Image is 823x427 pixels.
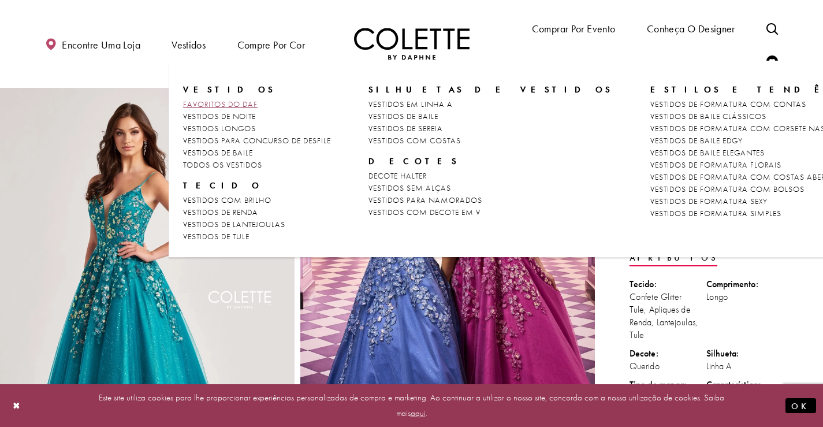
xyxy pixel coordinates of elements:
[706,291,729,303] font: Longo
[630,378,687,391] font: Tipo de manga:
[183,207,258,217] font: VESTIDOS DE RENDA
[183,195,271,205] font: VESTIDOS COM BRILHO
[99,392,724,419] font: Este site utiliza cookies para lhe proporcionar experiências personalizadas de compra e marketing...
[630,291,698,341] font: Confete Glitter Tule, Apliques de Renda, Lantejoulas, Tule
[791,400,810,412] font: OK
[234,28,308,61] span: Compre por cor
[630,252,717,263] font: Atributos
[368,111,438,121] font: VESTIDOS DE BAILE
[183,99,258,109] font: FAVORITOS DO DAF
[532,22,616,35] font: Comprar por evento
[183,98,331,110] a: FAVORITOS DO DAF
[630,360,660,372] font: Querido
[183,147,253,158] font: VESTIDOS DE BAILE
[368,98,613,110] a: VESTIDOS EM LINHA A
[647,22,735,35] font: Conheça o designer
[368,110,613,122] a: VESTIDOS DE BAILE
[62,38,140,51] font: Encontre uma loja
[706,278,758,290] font: Comprimento:
[183,231,331,243] a: VESTIDOS DE TULE
[650,135,743,146] font: VESTIDOS DE BAILE EDGY
[183,122,331,135] a: VESTIDOS LONGOS
[183,194,331,206] a: VESTIDOS COM BRILHO
[183,180,262,191] font: TECIDO
[7,396,27,416] button: Fechar diálogo
[183,147,331,159] a: VESTIDOS DE BAILE
[706,378,762,403] font: Características especiais:
[785,398,816,414] button: Enviar diálogo
[183,123,256,133] font: VESTIDOS LONGOS
[650,196,768,206] font: VESTIDOS DE FORMATURA SEXY
[368,183,451,193] font: VESTIDOS SEM ALÇAS
[630,347,658,359] font: Decote:
[368,84,613,95] font: SILHUETAS DE VESTIDOS
[183,180,331,191] span: TECIDO
[354,28,470,60] a: Visite a página inicial
[650,184,805,194] font: VESTIDOS DE FORMATURA COM BOLSOS
[650,147,765,158] font: VESTIDOS DE BAILE ELEGANTES
[644,12,738,44] a: Conheça o designer
[630,278,657,290] font: Tecido:
[183,135,331,147] a: VESTIDOS PARA CONCURSO DE DESFILE
[42,28,143,61] a: Encontre uma loja
[368,182,613,194] a: VESTIDOS SEM ALÇAS
[368,155,613,167] span: DECOTES
[368,135,613,147] a: VESTIDOS COM COSTAS
[368,123,443,133] font: VESTIDOS DE SEREIA
[183,159,262,170] font: TODOS OS VESTIDOS
[706,347,739,359] font: Silhueta:
[368,122,613,135] a: VESTIDOS DE SEREIA
[172,38,206,51] font: Vestidos
[706,360,732,372] font: Linha A
[183,111,256,121] font: VESTIDOS DE NOITE
[630,248,717,266] a: Atributos
[183,159,331,171] a: TODOS OS VESTIDOS
[411,407,426,419] a: aqui
[650,159,781,170] font: VESTIDOS DE FORMATURA FLORAIS
[183,110,331,122] a: VESTIDOS DE NOITE
[368,135,461,146] font: VESTIDOS COM COSTAS
[237,38,305,51] font: Compre por cor
[529,12,619,44] span: Comprar por evento
[764,44,781,76] a: Verificar lista de desejos
[368,195,482,205] font: VESTIDOS PARA NAMORADOS
[650,99,806,109] font: VESTIDOS DE FORMATURA COM CONTAS
[183,135,331,146] font: VESTIDOS PARA CONCURSO DE DESFILE
[426,407,427,419] font: .
[183,206,331,218] a: VESTIDOS DE RENDA
[368,170,613,182] a: DECOTE HALTER
[368,194,613,206] a: VESTIDOS PARA NAMORADOS
[183,84,331,95] span: Vestidos
[169,28,208,61] span: Vestidos
[368,99,453,109] font: VESTIDOS EM LINHA A
[354,28,470,60] img: Colette por Daphne
[650,111,766,121] font: VESTIDOS DE BAILE CLÁSSICOS
[764,12,781,44] a: Alternar pesquisa
[368,206,613,218] a: VESTIDOS COM DECOTE EM V
[183,219,285,229] font: VESTIDOS DE LANTEJOULAS
[368,207,481,217] font: VESTIDOS COM DECOTE EM V
[650,208,781,218] font: VESTIDOS DE FORMATURA SIMPLES
[183,231,249,242] font: VESTIDOS DE TULE
[183,84,275,95] font: Vestidos
[368,155,459,167] font: DECOTES
[368,170,427,181] font: DECOTE HALTER
[183,218,331,231] a: VESTIDOS DE LANTEJOULAS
